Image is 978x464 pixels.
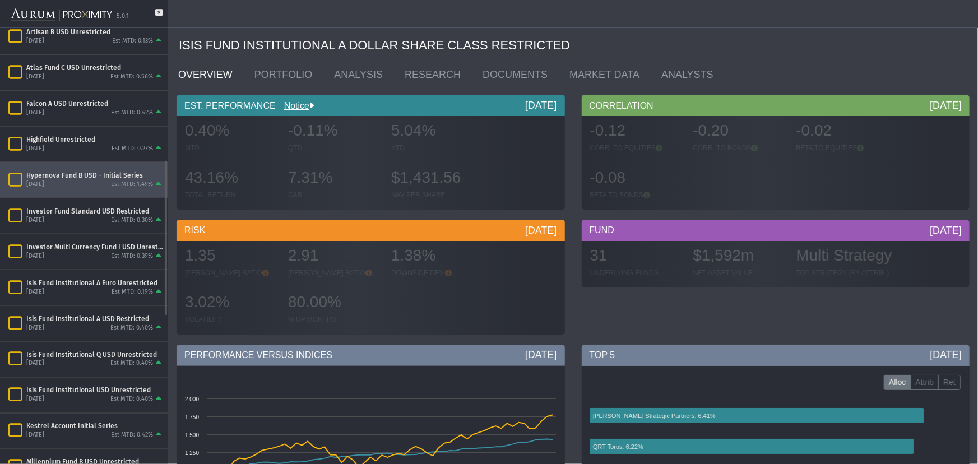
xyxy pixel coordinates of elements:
[26,216,44,225] div: [DATE]
[185,396,199,402] text: 2 000
[26,278,164,287] div: Isis Fund Institutional A Euro Unrestricted
[185,268,277,277] div: [PERSON_NAME] RATIO
[938,375,961,391] label: Ret
[930,99,962,112] div: [DATE]
[26,206,164,215] div: Investor Fund Standard USD Restricted
[117,12,129,21] div: 5.0.1
[26,360,44,368] div: [DATE]
[185,122,229,139] span: 0.40%
[111,431,153,440] div: Est MTD: 0.42%
[693,120,785,143] div: -0.20
[693,268,785,277] div: NET ASSET VALUE
[185,414,199,420] text: 1 750
[110,73,153,81] div: Est MTD: 0.56%
[185,450,199,456] text: 1 250
[391,191,483,199] div: NAV PER SHARE
[276,100,314,112] div: Notice
[582,220,970,241] div: FUND
[26,288,44,296] div: [DATE]
[112,145,153,153] div: Est MTD: 0.27%
[288,167,380,191] div: 7.31%
[590,167,682,191] div: -0.08
[26,386,164,395] div: Isis Fund Institutional USD Unrestricted
[884,375,911,391] label: Alloc
[693,245,785,268] div: $1,592m
[110,396,153,404] div: Est MTD: 0.40%
[111,180,153,189] div: Est MTD: 1.49%
[326,63,396,86] a: ANALYSIS
[185,291,277,315] div: 3.02%
[590,143,682,152] div: CORR. TO EQUITIES
[185,245,277,268] div: 1.35
[693,143,785,152] div: CORR. TO BONDS
[26,242,164,251] div: Investor Multi Currency Fund I USD Unrestricted
[26,324,44,332] div: [DATE]
[391,143,483,152] div: YTD
[111,109,153,117] div: Est MTD: 0.42%
[582,345,970,366] div: TOP 5
[26,99,164,108] div: Falcon A USD Unrestricted
[246,63,326,86] a: PORTFOLIO
[391,268,483,277] div: DOWNSIDE DEV.
[26,421,164,430] div: Kestrel Account Initial Series
[185,315,277,324] div: VOLATILITY
[796,120,888,143] div: -0.02
[288,122,338,139] span: -0.11%
[112,37,153,45] div: Est MTD: 0.13%
[288,191,380,199] div: CAR
[276,101,309,110] a: Notice
[653,63,727,86] a: ANALYSTS
[26,37,44,45] div: [DATE]
[26,396,44,404] div: [DATE]
[26,109,44,117] div: [DATE]
[288,245,380,268] div: 2.91
[525,99,557,112] div: [DATE]
[26,134,164,143] div: Highfield Unrestricted
[11,3,112,27] img: Aurum-Proximity%20white.svg
[26,170,164,179] div: Hypernova Fund B USD - Initial Series
[170,63,246,86] a: OVERVIEW
[177,220,565,241] div: RISK
[110,360,153,368] div: Est MTD: 0.40%
[177,345,565,366] div: PERFORMANCE VERSUS INDICES
[26,180,44,189] div: [DATE]
[185,432,199,438] text: 1 500
[593,412,716,419] text: [PERSON_NAME] Strategic Partners: 6.41%
[26,350,164,359] div: Isis Fund Institutional Q USD Unrestricted
[590,268,682,277] div: UNDERLYING FUNDS
[177,95,565,116] div: EST. PERFORMANCE
[590,122,626,139] span: -0.12
[110,324,153,332] div: Est MTD: 0.40%
[525,224,557,237] div: [DATE]
[391,167,483,191] div: $1,431.56
[26,27,164,36] div: Artisan B USD Unrestricted
[288,143,380,152] div: QTD
[396,63,474,86] a: RESEARCH
[112,288,153,296] div: Est MTD: 0.19%
[26,431,44,440] div: [DATE]
[474,63,561,86] a: DOCUMENTS
[593,443,643,450] text: QRT Torus: 6.22%
[391,120,483,143] div: 5.04%
[391,245,483,268] div: 1.38%
[185,191,277,199] div: TOTAL RETURN
[930,224,962,237] div: [DATE]
[796,268,892,277] div: TOP STRATEGY (BY ATTRIB.)
[111,252,153,261] div: Est MTD: 0.39%
[288,291,380,315] div: 80.00%
[288,315,380,324] div: % UP MONTHS
[911,375,939,391] label: Attrib
[185,143,277,152] div: MTD
[111,216,153,225] div: Est MTD: 0.30%
[179,28,970,63] div: ISIS FUND INSTITUTIONAL A DOLLAR SHARE CLASS RESTRICTED
[590,191,682,199] div: BETA TO BONDS
[525,348,557,361] div: [DATE]
[930,348,962,361] div: [DATE]
[288,268,380,277] div: [PERSON_NAME] RATIO
[26,63,164,72] div: Atlas Fund C USD Unrestricted
[26,73,44,81] div: [DATE]
[26,145,44,153] div: [DATE]
[590,245,682,268] div: 31
[26,314,164,323] div: Isis Fund Institutional A USD Restricted
[561,63,653,86] a: MARKET DATA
